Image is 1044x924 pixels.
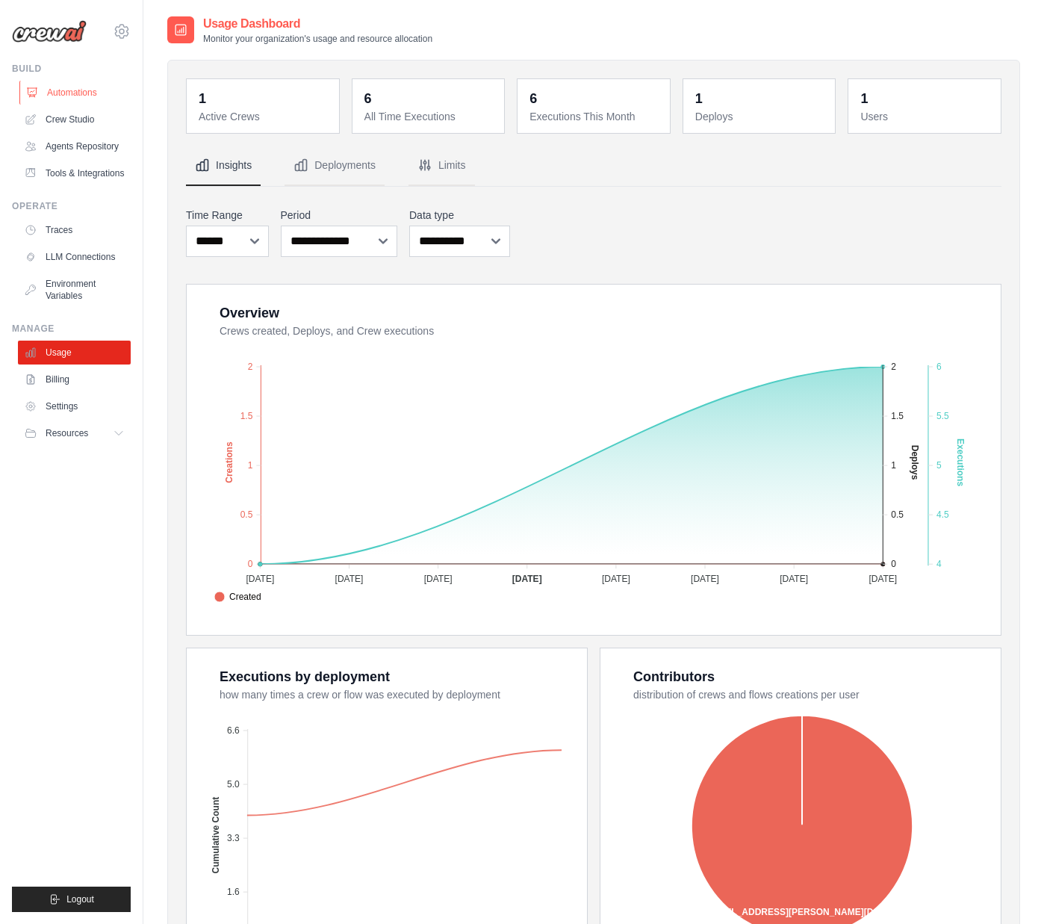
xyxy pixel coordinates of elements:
[18,421,131,445] button: Resources
[220,323,983,338] dt: Crews created, Deploys, and Crew executions
[936,559,942,569] tspan: 4
[18,108,131,131] a: Crew Studio
[424,574,453,584] tspan: [DATE]
[18,245,131,269] a: LLM Connections
[248,559,253,569] tspan: 0
[364,109,496,124] dt: All Time Executions
[409,208,510,223] label: Data type
[891,362,896,372] tspan: 2
[214,590,261,604] span: Created
[12,323,131,335] div: Manage
[248,362,253,372] tspan: 2
[364,88,372,109] div: 6
[936,509,949,520] tspan: 4.5
[12,200,131,212] div: Operate
[203,33,432,45] p: Monitor your organization's usage and resource allocation
[248,460,253,471] tspan: 1
[211,797,221,874] text: Cumulative Count
[18,161,131,185] a: Tools & Integrations
[529,88,537,109] div: 6
[891,411,904,421] tspan: 1.5
[910,445,920,480] text: Deploys
[246,574,274,584] tspan: [DATE]
[18,394,131,418] a: Settings
[869,574,897,584] tspan: [DATE]
[12,20,87,43] img: Logo
[891,460,896,471] tspan: 1
[186,146,1001,186] nav: Tabs
[891,559,896,569] tspan: 0
[186,208,269,223] label: Time Range
[891,509,904,520] tspan: 0.5
[66,893,94,905] span: Logout
[18,368,131,391] a: Billing
[227,779,240,790] tspan: 5.0
[936,362,942,372] tspan: 6
[220,687,569,702] dt: how many times a crew or flow was executed by deployment
[220,666,390,687] div: Executions by deployment
[335,574,364,584] tspan: [DATE]
[936,411,949,421] tspan: 5.5
[281,208,398,223] label: Period
[602,574,630,584] tspan: [DATE]
[199,109,330,124] dt: Active Crews
[860,109,992,124] dt: Users
[227,887,240,897] tspan: 1.6
[19,81,132,105] a: Automations
[12,63,131,75] div: Build
[227,725,240,736] tspan: 6.6
[860,88,868,109] div: 1
[18,218,131,242] a: Traces
[633,666,715,687] div: Contributors
[512,574,542,584] tspan: [DATE]
[46,427,88,439] span: Resources
[18,134,131,158] a: Agents Repository
[240,509,253,520] tspan: 0.5
[955,438,966,486] text: Executions
[633,687,983,702] dt: distribution of crews and flows creations per user
[529,109,661,124] dt: Executions This Month
[408,146,475,186] button: Limits
[12,887,131,912] button: Logout
[199,88,206,109] div: 1
[227,833,240,843] tspan: 3.3
[240,411,253,421] tspan: 1.5
[285,146,385,186] button: Deployments
[936,460,942,471] tspan: 5
[220,303,279,323] div: Overview
[780,574,808,584] tspan: [DATE]
[691,574,719,584] tspan: [DATE]
[203,15,432,33] h2: Usage Dashboard
[186,146,261,186] button: Insights
[18,341,131,365] a: Usage
[695,88,703,109] div: 1
[695,109,827,124] dt: Deploys
[224,441,234,483] text: Creations
[18,272,131,308] a: Environment Variables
